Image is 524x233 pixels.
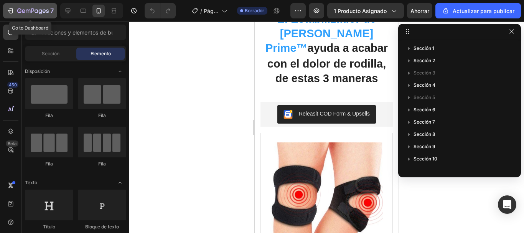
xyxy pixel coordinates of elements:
font: Sección 11 [414,168,436,174]
input: Secciones y elementos de búsqueda [25,25,126,40]
button: Ahorrar [407,3,432,18]
span: Abrir palanca [114,65,126,78]
font: Título [43,224,55,230]
font: Sección 5 [414,94,435,100]
font: Fila [45,161,53,167]
font: Beta [8,141,16,146]
font: Disposición [25,68,50,74]
font: Sección 1 [414,45,434,51]
font: Sección 6 [414,107,435,112]
font: Texto [25,180,37,185]
font: Elemento [91,51,111,56]
img: CKKYs5695_ICEAE=.webp [29,88,38,97]
font: Ahorrar [410,8,429,14]
font: Página del producto - [DATE] 20:44:53 [204,8,219,63]
font: Sección 10 [414,156,437,162]
button: Releasit COD Form & Upsells [23,84,121,102]
font: Borrador [245,8,264,13]
button: Actualizar para publicar [435,3,521,18]
div: Releasit COD Form & Upsells [44,88,115,96]
h2: con el dolor de rodilla, de estas 3 maneras [6,35,138,65]
font: 1 producto asignado [334,8,387,14]
font: Sección 7 [414,119,435,125]
font: Sección 3 [414,70,435,76]
font: Bloque de texto [85,224,119,230]
font: Sección 8 [414,131,435,137]
font: Actualizar para publicar [453,8,514,14]
font: / [200,8,202,14]
iframe: Área de diseño [255,21,399,233]
button: 7 [3,3,57,18]
div: Deshacer/Rehacer [145,3,176,18]
div: Abrir Intercom Messenger [498,195,516,214]
font: Fila [98,161,106,167]
font: Sección 9 [414,144,435,149]
font: Sección 4 [414,82,435,88]
span: Abrir palanca [114,177,126,189]
font: 450 [9,82,17,88]
button: 1 producto asignado [327,3,404,18]
font: Fila [98,112,106,118]
font: Fila [45,112,53,118]
font: Sección [42,51,59,56]
font: Sección 2 [414,58,435,63]
font: 7 [50,7,54,15]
